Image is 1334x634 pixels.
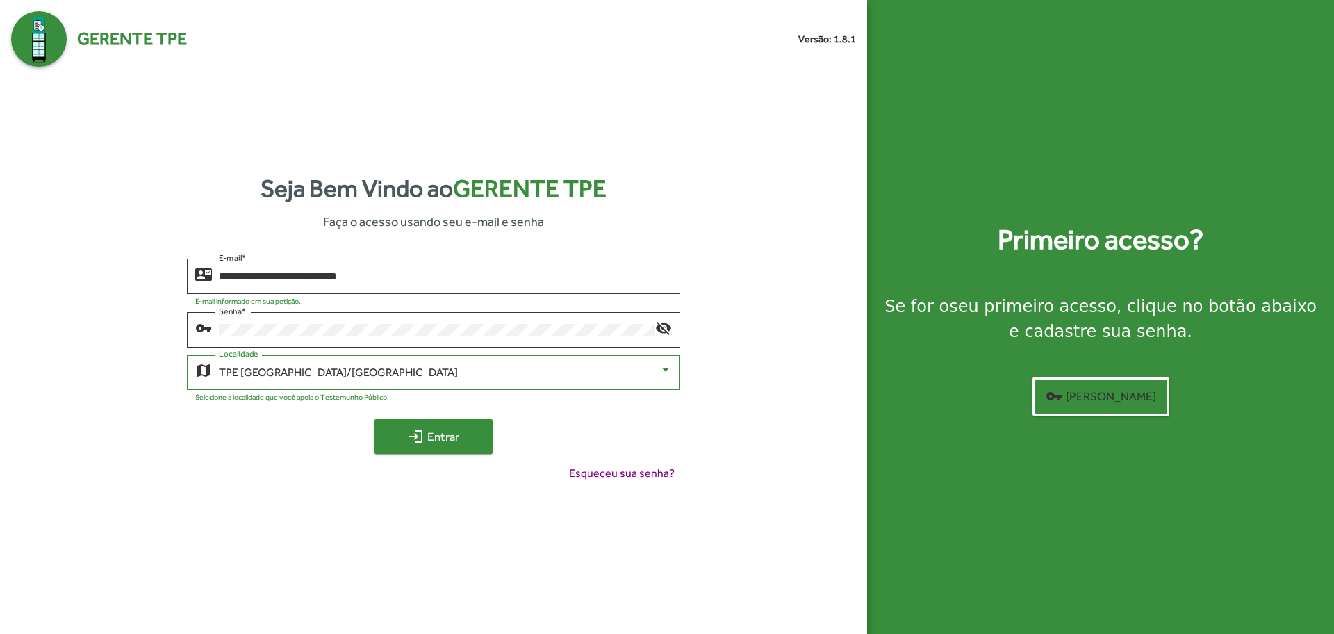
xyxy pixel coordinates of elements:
span: Entrar [387,424,480,449]
mat-icon: vpn_key [195,319,212,336]
span: Faça o acesso usando seu e-mail e senha [323,212,544,231]
button: [PERSON_NAME] [1032,377,1169,416]
mat-icon: contact_mail [195,266,212,282]
mat-icon: map [195,361,212,378]
button: Entrar [374,419,493,454]
mat-icon: vpn_key [1046,388,1062,405]
mat-icon: visibility_off [655,319,672,336]
strong: Primeiro acesso? [998,219,1203,261]
span: Gerente TPE [77,26,187,52]
span: [PERSON_NAME] [1046,384,1156,409]
span: Gerente TPE [453,174,607,202]
img: Logo Gerente [11,11,67,67]
small: Versão: 1.8.1 [798,32,856,47]
span: TPE [GEOGRAPHIC_DATA]/[GEOGRAPHIC_DATA] [219,366,458,379]
mat-icon: login [407,428,424,445]
div: Se for o , clique no botão abaixo e cadastre sua senha. [884,294,1317,344]
mat-hint: E-mail informado em sua petição. [195,297,301,305]
span: Esqueceu sua senha? [569,465,675,482]
strong: seu primeiro acesso [949,297,1117,316]
strong: Seja Bem Vindo ao [261,170,607,207]
mat-hint: Selecione a localidade que você apoia o Testemunho Público. [195,393,389,401]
